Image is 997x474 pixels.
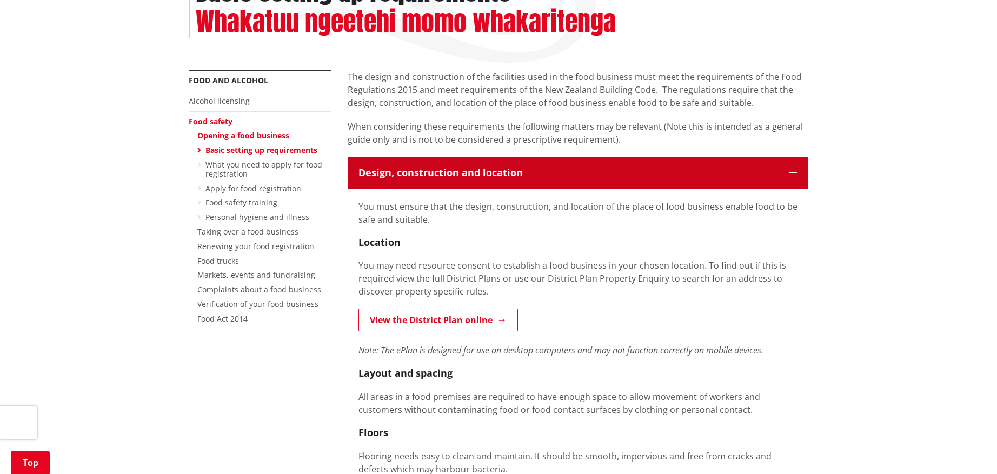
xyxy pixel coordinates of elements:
[358,426,388,439] strong: Floors
[205,145,317,155] a: Basic setting up requirements
[358,344,763,356] em: Note: The ePlan is designed for use on desktop computers and may not function correctly on mobile...
[358,390,797,416] p: All areas in a food premises are required to have enough space to allow movement of workers and c...
[348,120,808,146] p: When considering these requirements the following matters may be relevant (Note this is intended ...
[197,130,289,141] a: Opening a food business
[205,183,301,193] a: Apply for food registration
[348,70,808,109] p: The design and construction of the facilities used in the food business must meet the requirement...
[197,226,298,237] a: Taking over a food business
[11,451,50,474] a: Top
[197,256,239,266] a: Food trucks
[358,366,453,379] strong: Layout and spacing
[197,284,321,295] a: Complaints about a food business
[189,116,232,126] a: Food safety
[947,429,986,468] iframe: Messenger Launcher
[197,313,248,324] a: Food Act 2014
[205,159,322,179] a: What you need to apply for food registration
[205,197,277,208] a: Food safety training
[358,168,778,178] h3: Design, construction and location
[205,212,309,222] a: Personal hygiene and illness
[196,6,616,38] h2: Whakatuu ngeetehi momo whakaritenga
[358,200,797,226] p: You must ensure that the design, construction, and location of the place of food business enable ...
[197,270,315,280] a: Markets, events and fundraising
[348,157,808,189] button: Design, construction and location
[189,96,250,106] a: Alcohol licensing
[358,236,401,249] strong: Location
[358,309,518,331] a: View the District Plan online
[189,75,268,85] a: Food and alcohol
[197,299,318,309] a: Verification of your food business
[358,259,797,298] p: You may need resource consent to establish a food business in your chosen location. To find out i...
[197,241,314,251] a: Renewing your food registration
